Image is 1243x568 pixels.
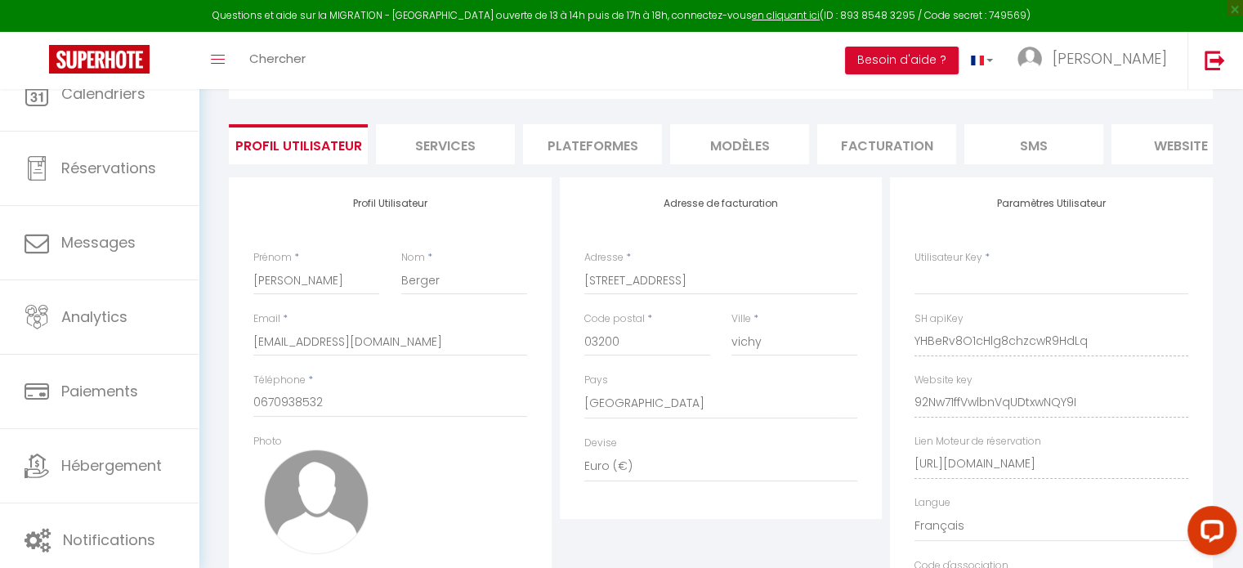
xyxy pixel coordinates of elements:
a: Chercher [237,32,318,89]
li: MODÈLES [670,124,809,164]
label: Utilisateur Key [914,250,982,266]
span: Réservations [61,158,156,178]
label: Photo [253,434,282,449]
label: Lien Moteur de réservation [914,434,1041,449]
iframe: LiveChat chat widget [1174,499,1243,568]
h4: Adresse de facturation [584,198,858,209]
button: Besoin d'aide ? [845,47,959,74]
label: Nom [401,250,425,266]
label: Code postal [584,311,645,327]
label: Devise [584,436,617,451]
label: Prénom [253,250,292,266]
label: SH apiKey [914,311,964,327]
img: avatar.png [264,449,369,554]
span: Messages [61,232,136,253]
li: Profil Utilisateur [229,124,368,164]
span: Analytics [61,306,127,327]
li: Services [376,124,515,164]
label: Pays [584,373,608,388]
img: Super Booking [49,45,150,74]
span: Hébergement [61,455,162,476]
label: Website key [914,373,972,388]
h4: Paramètres Utilisateur [914,198,1188,209]
li: Plateformes [523,124,662,164]
li: SMS [964,124,1103,164]
img: ... [1017,47,1042,71]
label: Téléphone [253,373,306,388]
span: Notifications [63,530,155,550]
span: Paiements [61,381,138,401]
h4: Profil Utilisateur [253,198,527,209]
label: Adresse [584,250,624,266]
label: Email [253,311,280,327]
a: ... [PERSON_NAME] [1005,32,1187,89]
li: Facturation [817,124,956,164]
a: en cliquant ici [752,8,820,22]
span: [PERSON_NAME] [1053,48,1167,69]
label: Langue [914,495,950,511]
img: logout [1205,50,1225,70]
label: Ville [731,311,751,327]
span: Calendriers [61,83,145,104]
span: Chercher [249,50,306,67]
